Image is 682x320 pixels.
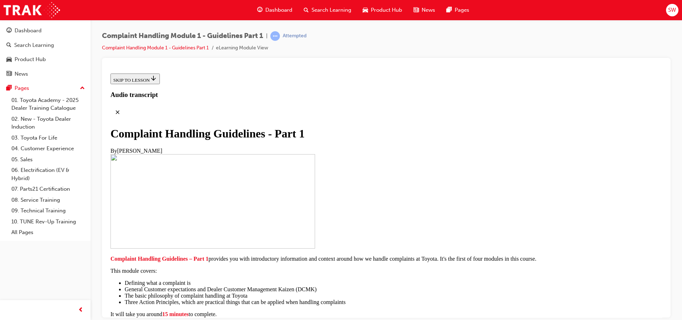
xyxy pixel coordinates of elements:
span: car-icon [6,56,12,63]
p: This module covers: [3,197,554,204]
span: prev-icon [78,306,83,315]
span: pages-icon [6,85,12,92]
p: provides you with introductory information and context around how we handle complaints at Toyota.... [3,185,554,191]
span: Complaint Handling Guidelines – Part 1 [3,185,101,191]
span: up-icon [80,84,85,93]
a: All Pages [9,227,88,238]
a: 06. Electrification (EV & Hybrid) [9,165,88,184]
div: Dashboard [15,27,42,35]
a: 04. Customer Experience [9,143,88,154]
button: Pages [3,82,88,95]
a: car-iconProduct Hub [357,3,408,17]
span: Dashboard [265,6,292,14]
li: General Customer expectations and Dealer Customer Management Kaizen (DCMK) [17,216,554,222]
div: Attempted [283,33,307,39]
a: 07. Parts21 Certification [9,184,88,195]
div: Complaint Handling Guidelines - Part 1 [3,56,554,70]
span: search-icon [304,6,309,15]
span: SW [668,6,676,14]
a: 02. New - Toyota Dealer Induction [9,114,88,132]
span: guage-icon [6,28,12,34]
a: 10. TUNE Rev-Up Training [9,216,88,227]
span: news-icon [6,71,12,77]
li: eLearning Module View [216,44,268,52]
span: guage-icon [257,6,262,15]
span: News [422,6,435,14]
li: Defining what a complaint is [17,209,554,216]
span: | [266,32,267,40]
a: 05. Sales [9,154,88,165]
div: Product Hub [15,55,46,64]
span: Search Learning [312,6,351,14]
a: 03. Toyota For Life [9,132,88,143]
span: Complaint Handling Module 1 - Guidelines Part 1 [102,32,263,40]
a: Dashboard [3,24,88,37]
span: SKIP TO LESSON [6,7,49,12]
a: 01. Toyota Academy - 2025 Dealer Training Catalogue [9,95,88,114]
a: guage-iconDashboard [251,3,298,17]
div: Search Learning [14,41,54,49]
li: The basic philosophy of complaint handling at Toyota [17,222,554,228]
span: 15 minutes [55,240,81,246]
a: 08. Service Training [9,195,88,206]
button: DashboardSearch LearningProduct HubNews [3,23,88,82]
span: car-icon [363,6,368,15]
a: Product Hub [3,53,88,66]
h3: Audio transcript [3,20,554,28]
button: SKIP TO LESSON [3,3,52,13]
span: By [3,77,10,83]
p: It will take you around to complete. [3,240,554,247]
a: News [3,67,88,81]
a: 09. Technical Training [9,205,88,216]
div: Pages [15,84,29,92]
a: Complaint Handling Module 1 - Guidelines Part 1 [102,45,209,51]
img: Trak [4,2,60,18]
a: news-iconNews [408,3,441,17]
div: News [15,70,28,78]
a: pages-iconPages [441,3,475,17]
a: search-iconSearch Learning [298,3,357,17]
span: learningRecordVerb_ATTEMPT-icon [270,31,280,41]
button: Close audio transcript panel [3,34,17,49]
button: SW [666,4,678,16]
a: Search Learning [3,39,88,52]
span: Product Hub [371,6,402,14]
span: pages-icon [446,6,452,15]
span: [PERSON_NAME] [10,77,55,83]
li: Three Action Principles, which are practical things that can be applied when handling complaints [17,228,554,235]
span: Pages [455,6,469,14]
span: search-icon [6,42,11,49]
span: news-icon [413,6,419,15]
